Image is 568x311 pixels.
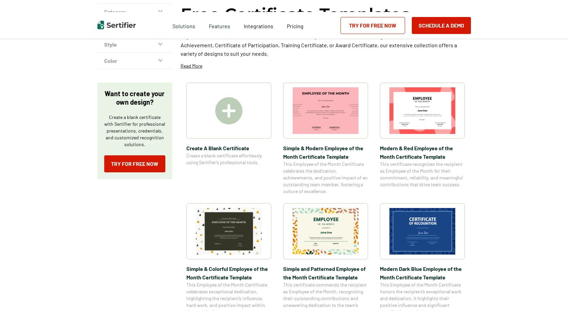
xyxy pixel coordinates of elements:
span: Create A Blank Certificate [186,144,271,152]
button: Category [97,4,172,20]
p: Explore a wide selection of customizable certificate templates at Sertifier. Whether you need a C... [181,32,471,58]
span: Features [209,21,230,30]
span: Pricing [287,23,304,29]
img: Simple & Modern Employee of the Month Certificate Template [293,87,359,134]
span: Modern & Red Employee of the Month Certificate Template [380,144,465,161]
span: Create a blank certificate effortlessly using Sertifier’s professional tools. [186,152,271,166]
a: Modern & Red Employee of the Month Certificate TemplateModern & Red Employee of the Month Certifi... [380,83,465,195]
button: Color [97,53,172,69]
span: Simple and Patterned Employee of the Month Certificate Template [283,264,368,281]
p: Want to create your own design? [104,89,165,106]
a: Pricing [287,21,304,30]
span: This Employee of the Month Certificate celebrates the dedication, achievements, and positive impa... [283,161,368,195]
img: Simple & Colorful Employee of the Month Certificate Template [196,208,262,255]
a: Simple & Modern Employee of the Month Certificate TemplateSimple & Modern Employee of the Month C... [283,83,368,195]
img: Sertifier | Digital Credentialing Platform [97,21,136,29]
span: Solutions [172,21,195,30]
button: Style [97,36,172,53]
p: Create a blank certificate with Sertifier for professional presentations, credentials, and custom... [104,114,165,148]
span: Simple & Modern Employee of the Month Certificate Template [283,144,368,161]
a: Try for Free Now [341,17,405,34]
img: Create A Blank Certificate [215,97,242,124]
a: Try for Free Now [104,155,165,172]
p: Read More [181,63,202,69]
span: Integrations [244,23,273,29]
img: Modern Dark Blue Employee of the Month Certificate Template [389,208,455,255]
span: Modern Dark Blue Employee of the Month Certificate Template [380,264,465,281]
img: Simple and Patterned Employee of the Month Certificate Template [293,208,359,255]
h1: Free Certificate Templates [181,3,410,25]
span: This certificate recognizes the recipient as Employee of the Month for their commitment, reliabil... [380,161,465,188]
a: Integrations [244,21,273,30]
span: Simple & Colorful Employee of the Month Certificate Template [186,264,271,281]
img: Modern & Red Employee of the Month Certificate Template [389,87,455,134]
